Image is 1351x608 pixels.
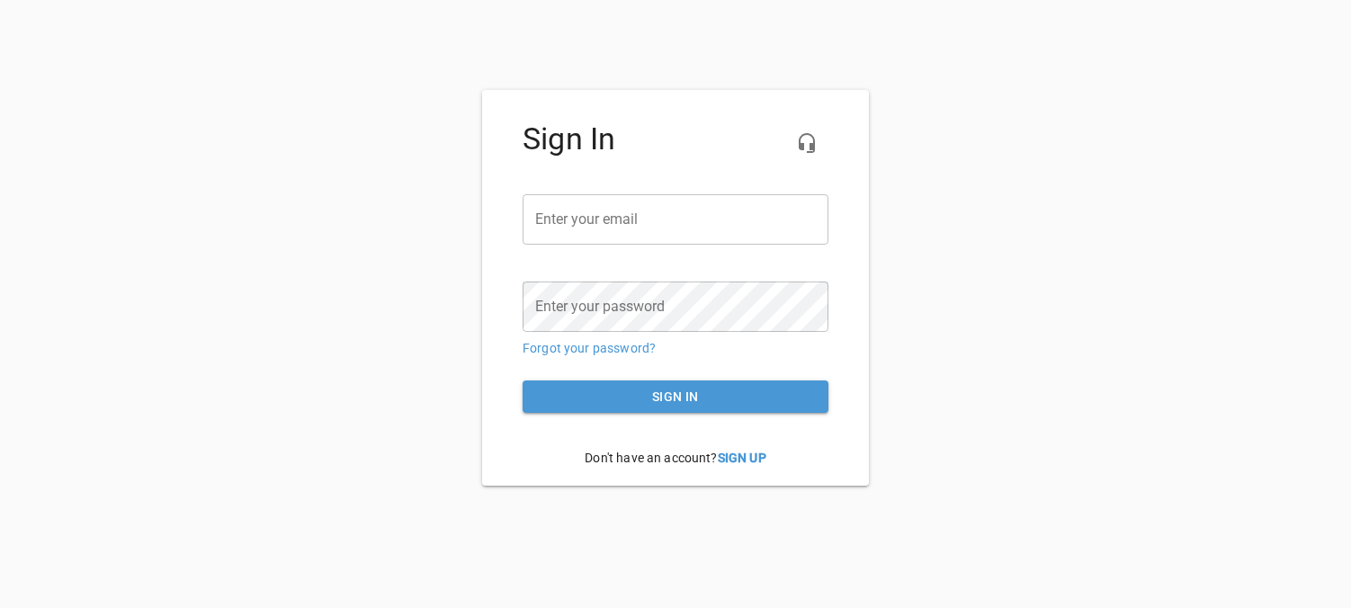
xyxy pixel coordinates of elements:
p: Don't have an account? [523,435,828,481]
a: Forgot your password? [523,341,656,355]
h4: Sign In [523,121,828,157]
button: Sign in [523,380,828,414]
a: Sign Up [718,451,766,465]
button: Live Chat [785,121,828,165]
span: Sign in [537,386,814,408]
